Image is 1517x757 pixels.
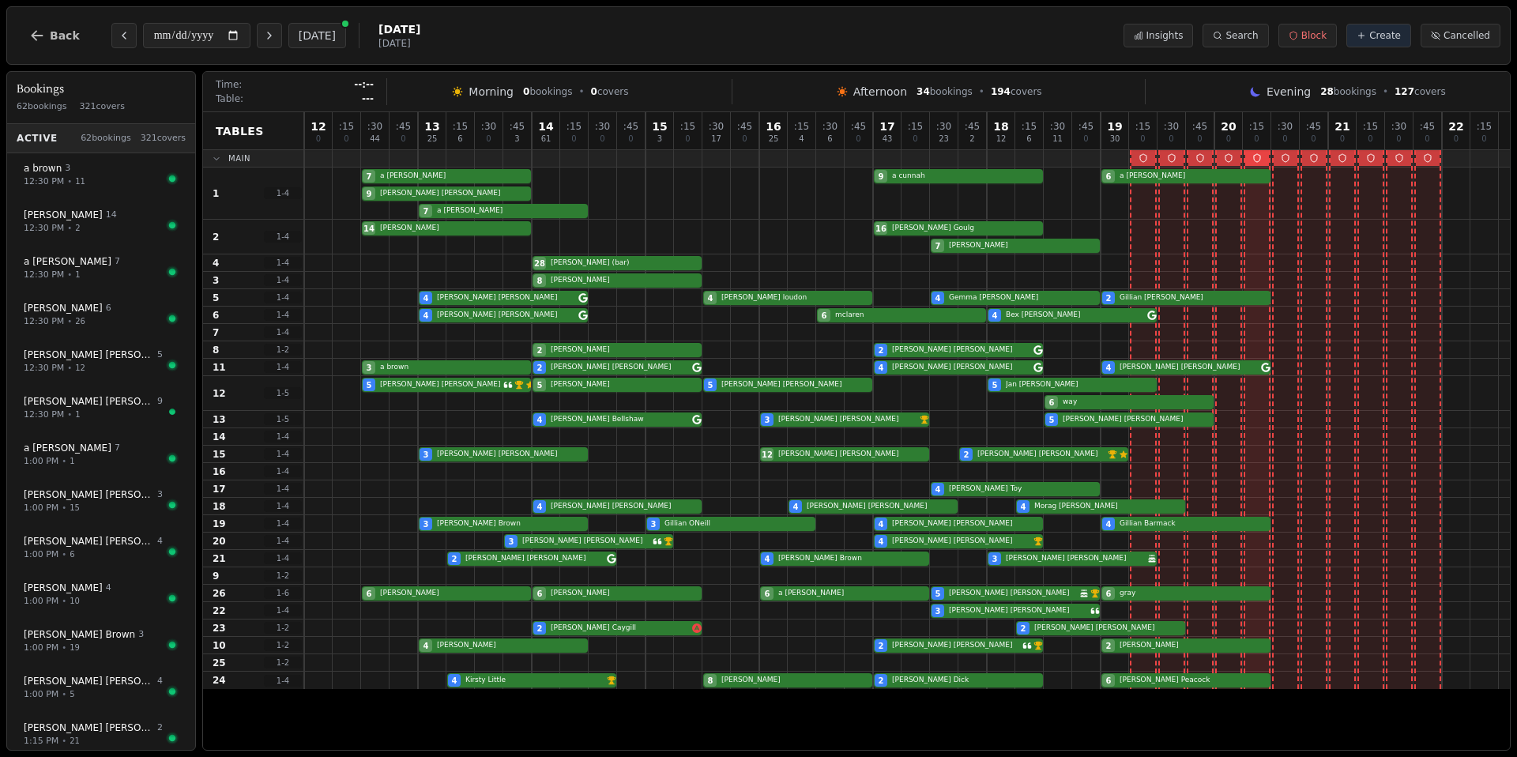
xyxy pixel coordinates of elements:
[367,379,372,391] span: 5
[879,171,884,183] span: 9
[264,387,302,399] span: 1 - 5
[24,582,103,594] span: [PERSON_NAME]
[992,310,998,322] span: 4
[213,231,219,243] span: 2
[680,122,695,131] span: : 15
[13,480,189,523] button: [PERSON_NAME] [PERSON_NAME]31:00 PM•15
[216,78,242,91] span: Time:
[106,209,117,222] span: 14
[354,78,374,91] span: --:--
[75,222,80,234] span: 2
[380,379,500,390] span: [PERSON_NAME] [PERSON_NAME]
[24,395,154,408] span: [PERSON_NAME] [PERSON_NAME]
[1282,135,1287,143] span: 0
[213,361,226,374] span: 11
[264,274,302,286] span: 1 - 4
[1026,135,1031,143] span: 6
[1369,29,1401,42] span: Create
[935,292,941,304] span: 4
[892,345,1030,356] span: [PERSON_NAME] [PERSON_NAME]
[157,348,163,362] span: 5
[1022,122,1037,131] span: : 15
[70,455,74,467] span: 1
[991,86,1011,97] span: 194
[875,223,886,235] span: 16
[70,688,74,700] span: 5
[551,258,702,269] span: [PERSON_NAME] (bar)
[917,86,930,97] span: 34
[138,628,144,642] span: 3
[1278,122,1293,131] span: : 30
[765,414,770,426] span: 3
[423,205,429,217] span: 7
[1346,24,1411,47] button: Create
[1083,135,1088,143] span: 0
[469,84,514,100] span: Morning
[81,132,131,145] span: 62 bookings
[1147,311,1157,320] svg: Google booking
[949,240,1100,251] span: [PERSON_NAME]
[692,363,702,372] svg: Google booking
[75,269,80,281] span: 1
[13,573,189,616] button: [PERSON_NAME] 41:00 PM•10
[62,688,66,700] span: •
[1320,86,1334,97] span: 28
[537,379,543,391] span: 5
[1120,292,1270,303] span: Gillian [PERSON_NAME]
[67,315,72,327] span: •
[13,433,189,476] button: a [PERSON_NAME]71:00 PM•1
[996,135,1007,143] span: 12
[1320,85,1376,98] span: bookings
[216,92,243,105] span: Table:
[13,713,189,756] button: [PERSON_NAME] [PERSON_NAME]21:15 PM•21
[551,362,689,373] span: [PERSON_NAME] [PERSON_NAME]
[380,362,531,373] span: a brown
[115,255,120,269] span: 7
[822,310,827,322] span: 6
[24,222,64,235] span: 12:30 PM
[1383,85,1388,98] span: •
[24,302,103,314] span: [PERSON_NAME]
[344,135,348,143] span: 0
[879,121,894,132] span: 17
[1049,397,1055,409] span: 6
[339,122,354,131] span: : 15
[24,162,62,175] span: a brown
[657,135,662,143] span: 3
[141,132,186,145] span: 321 covers
[378,21,420,37] span: [DATE]
[1254,135,1259,143] span: 0
[1107,121,1122,132] span: 19
[62,502,66,514] span: •
[264,187,302,199] span: 1 - 4
[917,85,973,98] span: bookings
[24,255,111,268] span: a [PERSON_NAME]
[213,326,219,339] span: 7
[537,345,543,356] span: 2
[367,122,382,131] span: : 30
[67,409,72,420] span: •
[835,310,986,321] span: mclaren
[70,548,74,560] span: 6
[551,345,702,356] span: [PERSON_NAME]
[1050,122,1065,131] span: : 30
[993,121,1008,132] span: 18
[157,535,163,548] span: 4
[24,642,58,655] span: 1:00 PM
[1140,135,1145,143] span: 0
[370,135,380,143] span: 44
[737,122,752,131] span: : 45
[264,231,302,243] span: 1 - 4
[1146,29,1184,42] span: Insights
[311,121,326,132] span: 12
[24,209,103,221] span: [PERSON_NAME]
[13,620,189,663] button: [PERSON_NAME] Brown31:00 PM•19
[514,135,519,143] span: 3
[534,258,545,269] span: 28
[396,122,411,131] span: : 45
[481,122,496,131] span: : 30
[67,269,72,281] span: •
[595,122,610,131] span: : 30
[17,81,186,97] h3: Bookings
[380,171,531,182] span: a [PERSON_NAME]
